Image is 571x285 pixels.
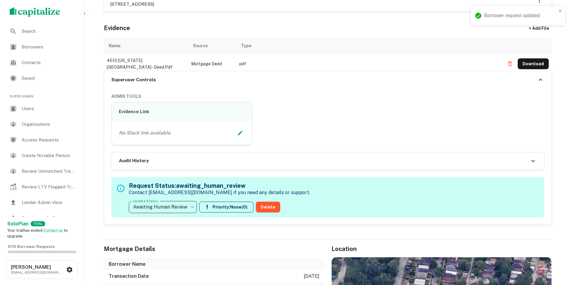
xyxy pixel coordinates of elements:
span: Access Requests [22,136,76,144]
th: Type [236,37,501,54]
button: [PERSON_NAME][EMAIL_ADDRESS][DOMAIN_NAME] [6,260,78,279]
button: Delete [256,202,280,212]
h6: Evidence Link [119,108,245,115]
a: Organizations [5,117,79,132]
span: Borrower Info Requests [22,215,76,222]
a: Borrowers [5,40,79,54]
h5: Request Status: awaiting_human_review [129,181,310,190]
span: Contacts [22,59,76,66]
span: Users [22,105,76,112]
a: Contacts [5,55,79,70]
h5: Location [331,244,552,253]
td: pdf [236,54,501,73]
a: Borrower Info Requests [5,211,79,225]
a: Review Unmatched Transactions [5,164,79,178]
a: SoloPlan [7,220,28,228]
h6: Audit History [119,157,149,164]
span: Review LTV Flagged Transactions [22,183,76,191]
a: Create Notable Person [5,148,79,163]
h5: Mortgage Details [104,244,324,253]
p: [STREET_ADDRESS] [110,1,159,8]
iframe: Chat Widget [541,237,571,266]
h5: Evidence [104,23,130,33]
span: Borrowers [22,43,76,51]
div: Awaiting Human Review [129,199,197,215]
h6: [PERSON_NAME] [11,265,65,270]
a: Users [5,101,79,116]
div: Type [241,42,251,49]
h6: Transaction Date [109,273,149,280]
span: Review Unmatched Transactions [22,168,76,175]
strong: Solo Plan [7,221,28,227]
a: Access Requests [5,133,79,147]
a: Contact us [43,228,63,233]
div: Name [109,42,120,49]
button: Download [518,58,549,69]
span: 0 / 10 Borrower Requests [8,244,55,249]
h6: ADMIN TOOLS [111,93,544,100]
button: Delete file [504,59,515,69]
h6: Superuser Controls [111,76,156,83]
span: Create Notable Person [22,152,76,159]
h6: Borrower Name [109,261,146,268]
span: Your trial has ended. to upgrade. [7,228,68,239]
img: capitalize-logo.png [10,7,60,17]
p: [EMAIL_ADDRESS][DOMAIN_NAME] [11,270,65,275]
button: close [558,8,563,14]
td: 4510 [US_STATE][GEOGRAPHIC_DATA] - deed.pdf [104,54,188,73]
p: Contact [EMAIL_ADDRESS][DOMAIN_NAME] if you need any details or support. [129,189,310,196]
th: Name [104,37,188,54]
span: Saved [22,75,76,82]
span: Search [22,28,76,35]
a: Review LTV Flagged Transactions [5,180,79,194]
td: Mortgage Deed [188,54,236,73]
div: scrollable content [104,37,552,71]
li: Super Admin [5,87,79,101]
button: Priority:None(0) [199,202,253,212]
p: No Slack link available [119,129,170,137]
span: Organizations [22,121,76,128]
p: [DATE] [304,273,319,280]
th: Source [188,37,236,54]
a: Saved [5,71,79,85]
a: Search [5,24,79,39]
div: Source [193,42,208,49]
span: Lender Admin View [22,199,76,206]
button: Edit Slack Link [236,129,245,138]
a: Lender Admin View [5,195,79,210]
div: TRIAL [31,221,45,226]
div: Borrower request updated [484,12,557,19]
label: Update Status [133,198,158,203]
